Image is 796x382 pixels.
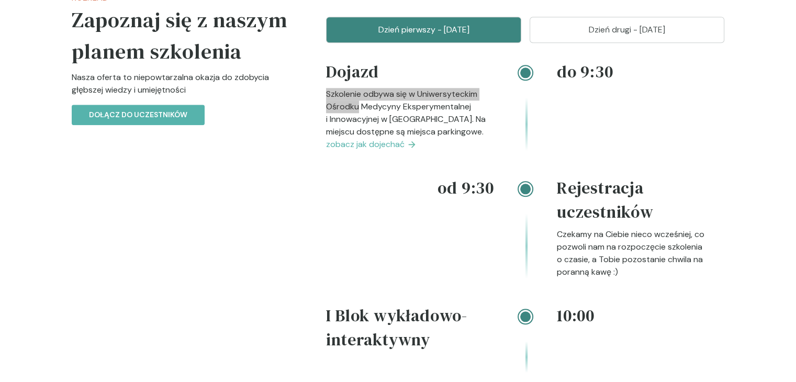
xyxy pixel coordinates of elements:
[326,138,405,151] span: zobacz jak dojechać
[89,109,187,120] p: Dołącz do uczestników
[72,105,205,125] button: Dołącz do uczestników
[326,176,494,200] h4: od 9:30
[543,24,712,36] p: Dzień drugi - [DATE]
[326,138,494,151] a: zobacz jak dojechać
[326,304,494,356] h4: I Blok wykładowo-interaktywny
[557,228,725,278] p: Czekamy na Ciebie nieco wcześniej, co pozwoli nam na rozpoczęcie szkolenia o czasie, a Tobie pozo...
[557,304,725,328] h4: 10:00
[72,4,293,67] h5: Zapoznaj się z naszym planem szkolenia
[339,24,508,36] p: Dzień pierwszy - [DATE]
[326,17,521,43] button: Dzień pierwszy - [DATE]
[326,88,494,138] p: Szkolenie odbywa się w Uniwersyteckim Ośrodku Medycyny Eksperymentalnej i Innowacyjnej w [GEOGRAP...
[72,71,293,105] p: Nasza oferta to niepowtarzalna okazja do zdobycia głębszej wiedzy i umiejętności
[326,60,494,88] h4: Dojazd
[72,109,205,120] a: Dołącz do uczestników
[557,60,725,84] h4: do 9:30
[530,17,725,43] button: Dzień drugi - [DATE]
[557,176,725,228] h4: Rejestracja uczestników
